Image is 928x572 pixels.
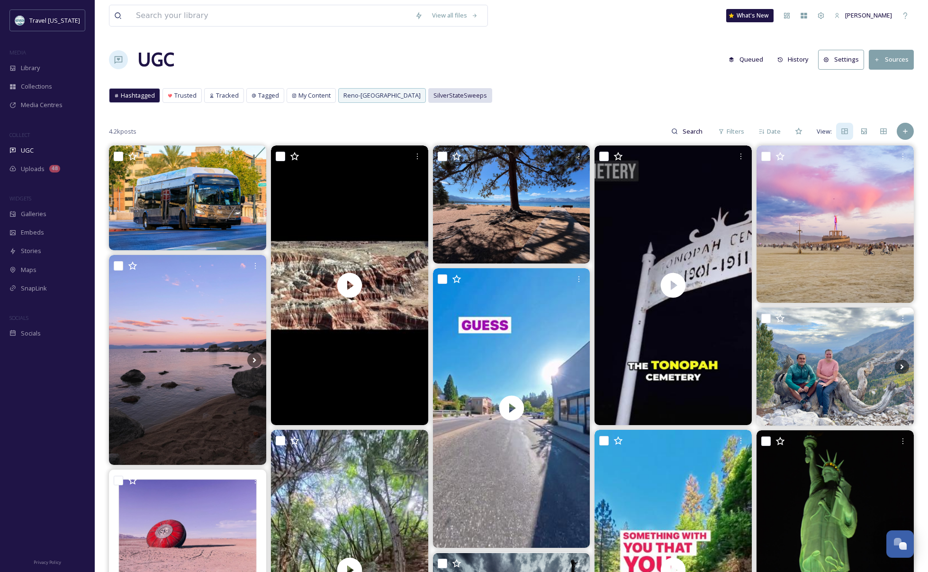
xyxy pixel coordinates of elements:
button: Settings [818,50,864,69]
span: Trusted [174,91,197,100]
a: What's New [726,9,774,22]
span: COLLECT [9,131,30,138]
span: SOCIALS [9,314,28,321]
button: Open Chat [886,530,914,558]
a: Privacy Policy [34,556,61,567]
span: Date [767,127,781,136]
span: WIDGETS [9,195,31,202]
span: Filters [727,127,744,136]
img: Burning Man 2025 Tomorrow Today The World Fair of Unity," The Man base created by Mark Rivera#bur... [757,145,914,303]
img: A conversation you people aren’t ready for ⛪️ . ~🚍Bus Type: NFI XN40 ~🚏Fleet #: 15607 ~ Year: 201... [109,145,266,250]
span: Socials [21,329,41,338]
a: View all files [427,6,483,25]
span: Tagged [258,91,279,100]
button: History [773,50,814,69]
span: My Content [298,91,331,100]
span: Hashtagged [121,91,155,100]
span: Travel [US_STATE] [29,16,80,25]
a: UGC [137,45,174,74]
span: Embeds [21,228,44,237]
span: Privacy Policy [34,559,61,565]
a: [PERSON_NAME] [829,6,897,25]
span: Reno-[GEOGRAPHIC_DATA] [343,91,421,100]
div: 48 [49,165,60,173]
img: Fall colors at Cathedral Rock #mountcharleston #cathedralrock #lasvegas #takeahike #hiking #optou... [757,308,914,426]
video: What does a forgiven person see? #forgive #forgiven #forgiving #euc #inmotion #grassvalley #natur... [433,268,590,548]
span: Stories [21,246,41,255]
a: History [773,50,819,69]
span: Galleries [21,209,46,218]
a: Settings [818,50,869,69]
img: download.jpeg [15,16,25,25]
img: A sunrise at Tahoe is always the correct decision. This place is perfection🩵 #sunrise #laketahoe ... [109,255,266,464]
button: Sources [869,50,914,69]
span: Uploads [21,164,45,173]
img: thumbnail [271,145,428,425]
a: Queued [724,50,773,69]
span: MEDIA [9,49,26,56]
button: Queued [724,50,768,69]
video: A few drone pics fromntrips in Southern Utah and the Nevada desert. I really enjoy getting these ... [271,145,428,425]
span: Media Centres [21,100,63,109]
img: thumbnail [433,268,590,548]
video: Exploring Tonopah Cemetery, they felt a strange presence. Some graves looked too new, and unexpla... [595,145,752,425]
span: Library [21,64,40,73]
span: SnapLink [21,284,47,293]
input: Search your library [131,5,410,26]
span: View: [817,127,832,136]
input: Search [678,122,709,141]
span: [PERSON_NAME] [845,11,892,19]
img: Shade and shadow at Nevada Beach #travelnevada #laketahoe #tahoesnaps #keeptahoeblue #composition... [433,145,590,263]
span: SilverStateSweeps [433,91,487,100]
span: 4.2k posts [109,127,136,136]
span: UGC [21,146,34,155]
span: Collections [21,82,52,91]
span: Tracked [216,91,239,100]
span: Maps [21,265,36,274]
img: thumbnail [595,145,752,425]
